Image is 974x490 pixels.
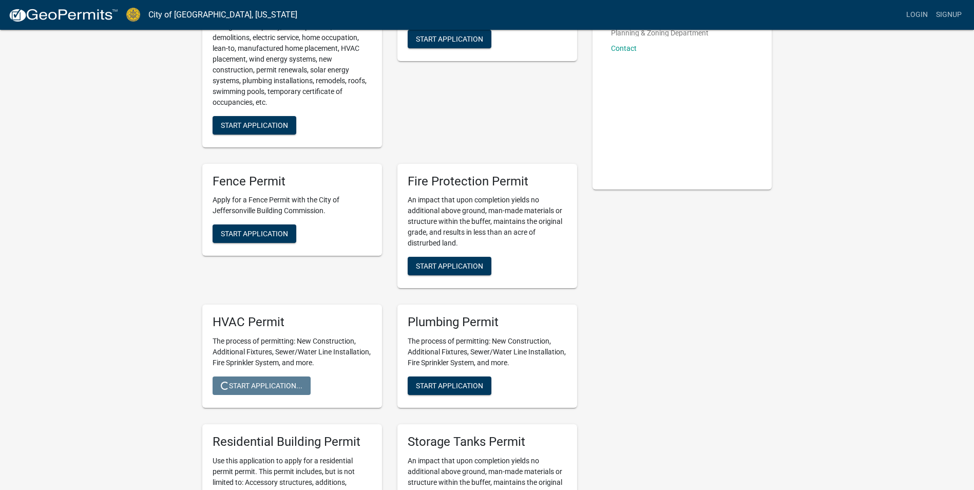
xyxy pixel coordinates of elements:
h5: Fence Permit [213,174,372,189]
button: Start Application [408,257,491,275]
span: Start Application [416,262,483,270]
h5: Storage Tanks Permit [408,435,567,449]
p: The process of permitting: New Construction, Additional Fixtures, Sewer/Water Line Installation, ... [213,336,372,368]
h5: Fire Protection Permit [408,174,567,189]
p: An impact that upon completion yields no additional above ground, man-made materials or structure... [408,195,567,249]
a: Login [902,5,932,25]
span: Start Application [416,34,483,43]
h5: Residential Building Permit [213,435,372,449]
button: Start Application [408,376,491,395]
p: Planning & Zoning Department [611,29,709,36]
p: Apply for a Fence Permit with the City of Jeffersonville Building Commission. [213,195,372,216]
img: City of Jeffersonville, Indiana [126,8,140,22]
span: Start Application [416,382,483,390]
h5: Plumbing Permit [408,315,567,330]
h5: HVAC Permit [213,315,372,330]
span: Start Application... [221,382,302,390]
a: City of [GEOGRAPHIC_DATA], [US_STATE] [148,6,297,24]
a: Signup [932,5,966,25]
button: Start Application [213,224,296,243]
span: Start Application [221,121,288,129]
span: Start Application [221,230,288,238]
button: Start Application [408,30,491,48]
a: Contact [611,44,637,52]
p: The process of permitting: New Construction, Additional Fixtures, Sewer/Water Line Installation, ... [408,336,567,368]
button: Start Application [213,116,296,135]
button: Start Application... [213,376,311,395]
